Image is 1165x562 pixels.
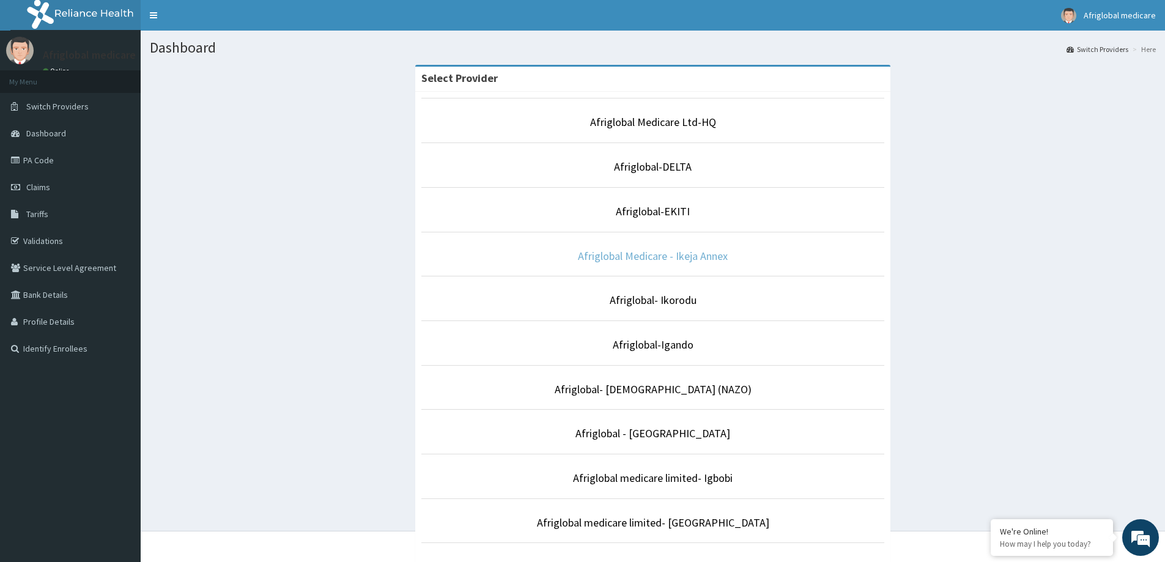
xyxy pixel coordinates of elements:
span: Claims [26,182,50,193]
a: Afriglobal- [DEMOGRAPHIC_DATA] (NAZO) [555,382,752,396]
span: Dashboard [26,128,66,139]
a: Afriglobal-EKITI [616,204,690,218]
p: How may I help you today? [1000,539,1104,549]
span: Switch Providers [26,101,89,112]
strong: Select Provider [421,71,498,85]
p: Afriglobal medicare [43,50,136,61]
a: Afriglobal- Ikorodu [610,293,697,307]
a: Switch Providers [1067,44,1128,54]
span: Tariffs [26,209,48,220]
div: We're Online! [1000,526,1104,537]
a: Afriglobal Medicare Ltd-HQ [590,115,716,129]
a: Afriglobal medicare limited- [GEOGRAPHIC_DATA] [537,516,769,530]
a: Afriglobal - [GEOGRAPHIC_DATA] [575,426,730,440]
span: Afriglobal medicare [1084,10,1156,21]
img: User Image [6,37,34,64]
a: Afriglobal medicare limited- Igbobi [573,471,733,485]
a: Online [43,67,72,75]
a: Afriglobal Medicare - Ikeja Annex [578,249,728,263]
h1: Dashboard [150,40,1156,56]
a: Afriglobal-DELTA [614,160,692,174]
a: Afriglobal-Igando [613,338,693,352]
img: User Image [1061,8,1076,23]
li: Here [1130,44,1156,54]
